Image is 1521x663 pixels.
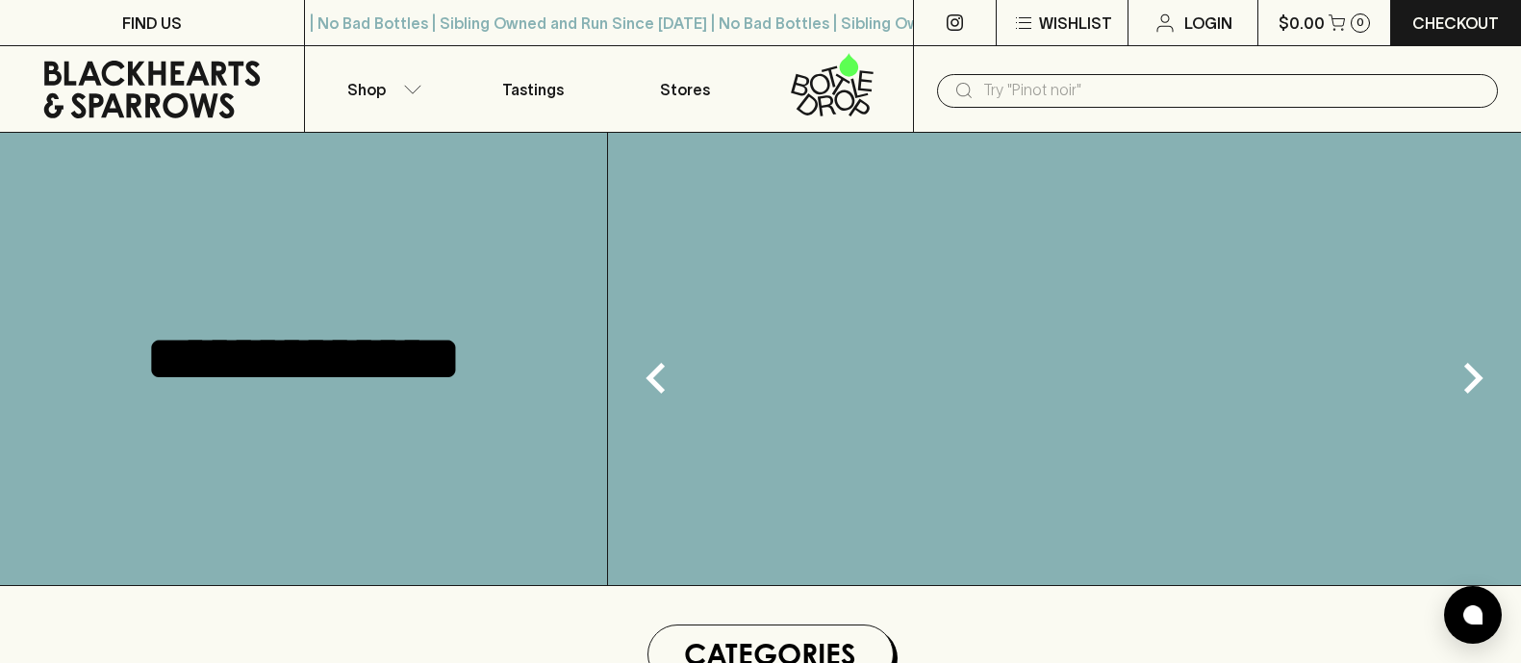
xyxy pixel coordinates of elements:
p: Stores [660,78,710,101]
img: bubble-icon [1463,605,1483,625]
p: Wishlist [1039,12,1112,35]
p: $0.00 [1279,12,1325,35]
img: gif;base64,R0lGODlhAQABAAAAACH5BAEKAAEALAAAAAABAAEAAAICTAEAOw== [608,133,1521,585]
a: Tastings [457,46,609,132]
button: Next [1434,340,1511,417]
button: Previous [618,340,695,417]
p: Login [1184,12,1232,35]
input: Try "Pinot noir" [983,75,1483,106]
p: Checkout [1412,12,1499,35]
p: Shop [347,78,386,101]
p: FIND US [122,12,182,35]
button: Shop [305,46,457,132]
p: 0 [1356,17,1364,28]
a: Stores [609,46,761,132]
p: Tastings [502,78,564,101]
